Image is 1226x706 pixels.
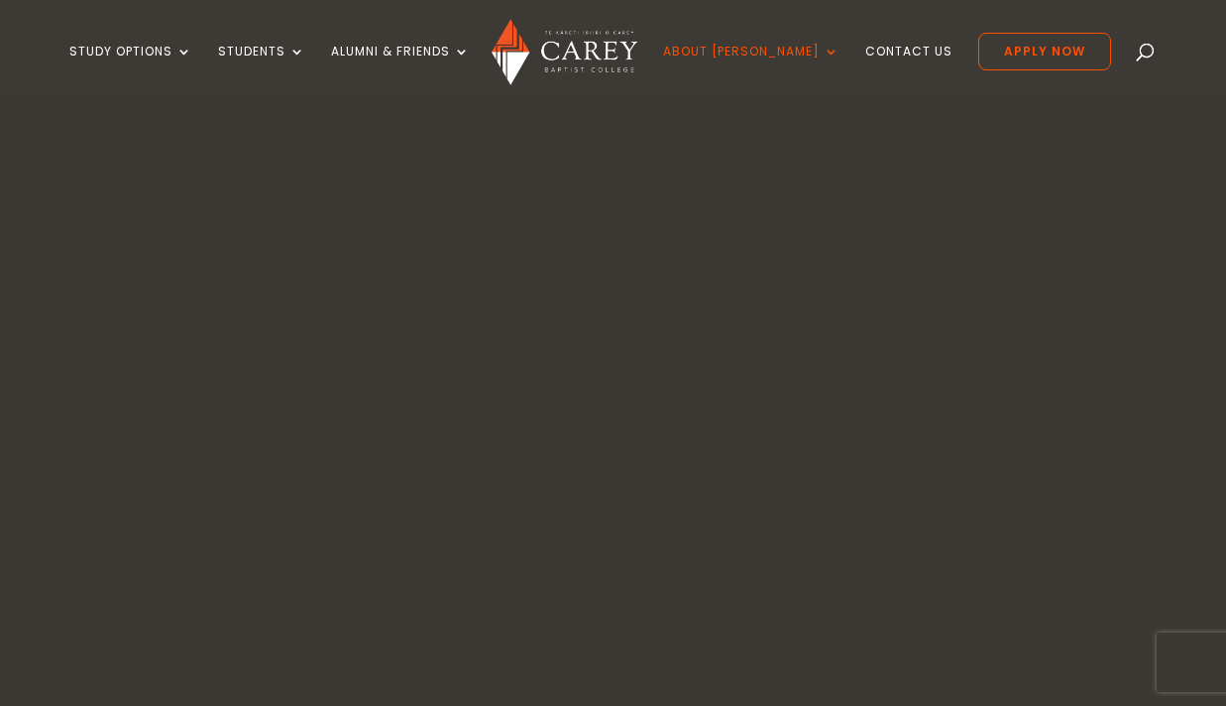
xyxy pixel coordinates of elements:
a: Contact Us [865,45,952,91]
a: Study Options [69,45,192,91]
a: Alumni & Friends [331,45,470,91]
img: Carey Baptist College [492,19,637,85]
a: Students [218,45,305,91]
a: Apply Now [978,33,1111,70]
a: About [PERSON_NAME] [663,45,839,91]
